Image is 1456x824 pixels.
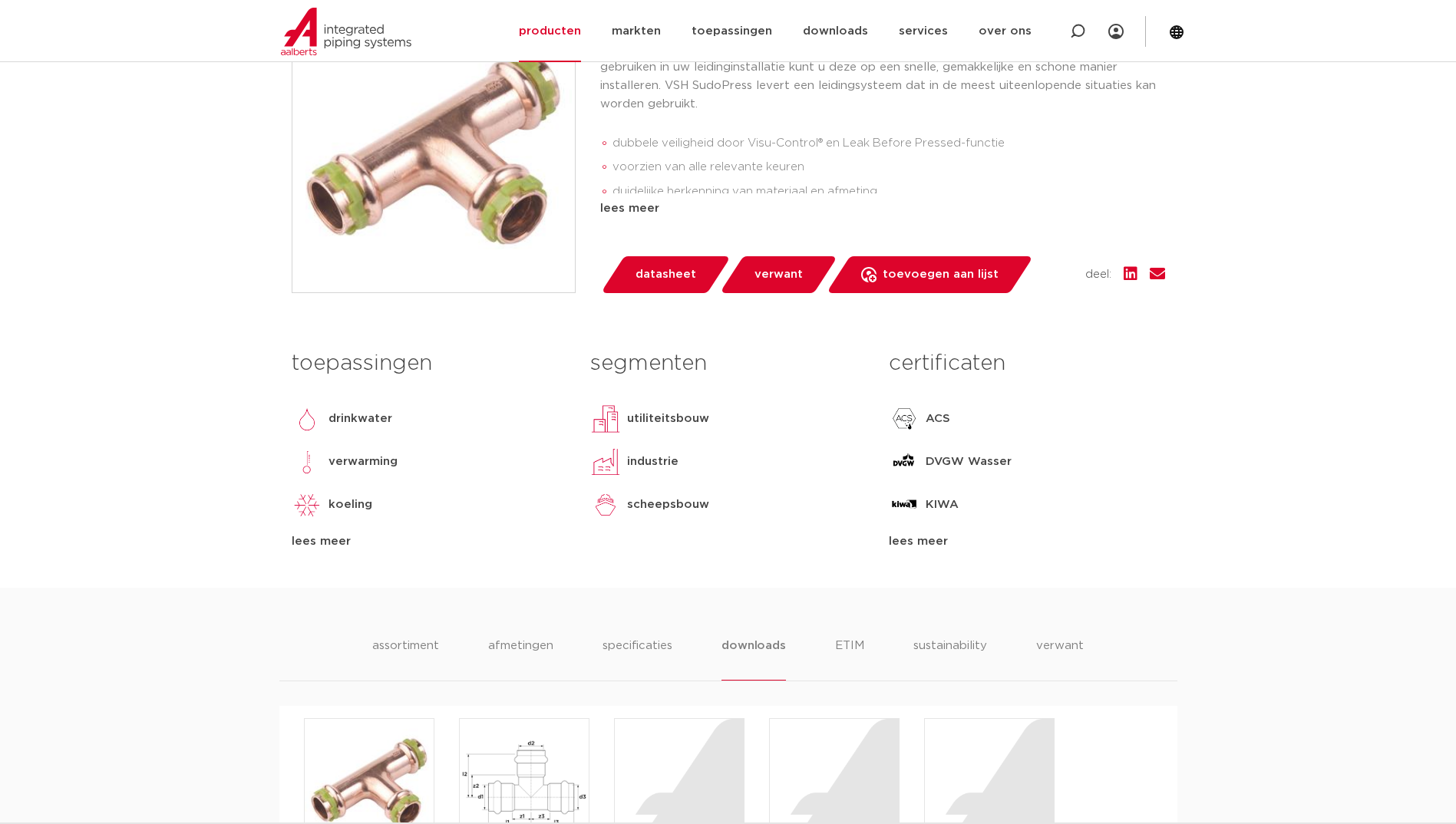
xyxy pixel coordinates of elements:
[612,155,1165,180] li: voorzien van alle relevante keuren
[926,410,950,428] p: ACS
[889,348,1164,379] h3: certificaten
[636,262,696,287] span: datasheet
[329,453,398,471] p: verwarming
[292,404,322,434] img: drinkwater
[926,453,1012,471] p: DVGW Wasser
[292,10,575,292] img: Product Image for VSH SudoPress Koper T-stuk (3 x press)
[1036,637,1084,681] li: verwant
[488,637,553,681] li: afmetingen
[719,256,837,293] a: verwant
[292,348,567,379] h3: toepassingen
[889,489,919,520] img: KIWA
[627,453,678,471] p: industrie
[835,637,864,681] li: ETIM
[612,180,1165,204] li: duidelijke herkenning van materiaal en afmeting
[600,199,1165,218] div: lees meer
[600,256,731,293] a: datasheet
[292,532,567,551] div: lees meer
[1085,265,1111,284] span: deel:
[590,348,866,379] h3: segmenten
[600,40,1165,114] p: De VSH SudoPress SP5130V is een T-stuk met 3 pers aansluitingen. Door VSH SudoPress te gebruiken ...
[721,637,785,681] li: downloads
[372,637,439,681] li: assortiment
[627,410,709,428] p: utiliteitsbouw
[590,489,621,520] img: scheepsbouw
[913,637,987,681] li: sustainability
[926,496,959,514] p: KIWA
[889,447,919,477] img: DVGW Wasser
[889,404,919,434] img: ACS
[627,496,709,514] p: scheepsbouw
[883,262,999,287] span: toevoegen aan lijst
[590,447,621,477] img: industrie
[889,532,1164,551] div: lees meer
[590,404,621,434] img: utiliteitsbouw
[292,447,322,477] img: verwarming
[603,637,672,681] li: specificaties
[329,410,392,428] p: drinkwater
[292,489,322,520] img: koeling
[612,131,1165,156] li: dubbele veiligheid door Visu-Control® en Leak Before Pressed-functie
[754,262,803,287] span: verwant
[329,496,372,514] p: koeling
